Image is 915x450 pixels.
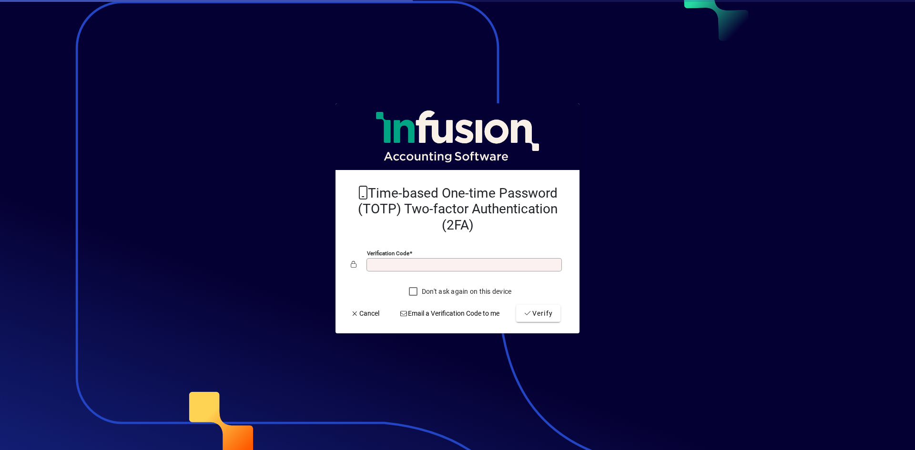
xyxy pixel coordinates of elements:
h2: Time-based One-time Password (TOTP) Two-factor Authentication (2FA) [351,185,564,233]
button: Verify [516,305,560,322]
button: Cancel [347,305,383,322]
mat-label: Verification code [367,250,409,257]
button: Email a Verification Code to me [396,305,504,322]
span: Email a Verification Code to me [400,309,500,319]
span: Cancel [351,309,379,319]
label: Don't ask again on this device [420,287,512,296]
span: Verify [524,309,553,319]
